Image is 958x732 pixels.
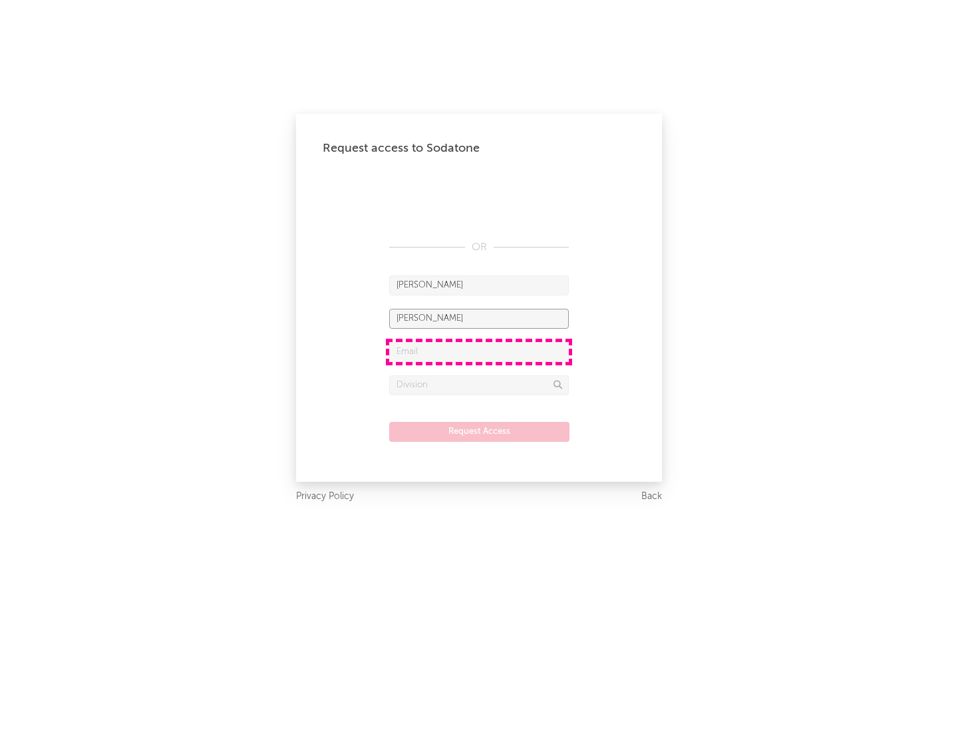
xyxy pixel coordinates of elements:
[641,488,662,505] a: Back
[296,488,354,505] a: Privacy Policy
[389,422,569,442] button: Request Access
[389,275,569,295] input: First Name
[389,342,569,362] input: Email
[389,240,569,256] div: OR
[323,140,635,156] div: Request access to Sodatone
[389,375,569,395] input: Division
[389,309,569,329] input: Last Name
